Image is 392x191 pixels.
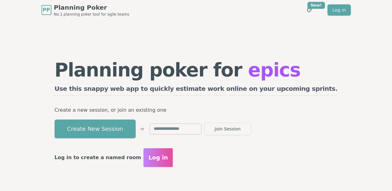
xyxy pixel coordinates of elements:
[43,6,50,14] span: PP
[248,59,300,81] span: epics
[141,126,144,131] span: or
[307,2,325,9] div: New!
[54,12,129,17] span: No.1 planning poker tool for agile teams
[54,3,129,12] span: Planning Poker
[41,3,129,17] a: PPPlanning PokerNo.1 planning poker tool for agile teams
[55,61,338,79] h1: Planning poker for
[327,4,351,16] a: Log in
[204,123,251,135] button: Join Session
[143,148,173,167] button: Log in
[55,153,141,162] p: Log in to create a named room
[55,120,136,138] button: Create New Session
[55,106,338,115] p: Create a new session, or join an existing one
[55,84,338,96] h2: Use this snappy web app to quickly estimate work online on your upcoming sprints.
[304,4,315,16] button: New!
[148,153,168,162] span: Log in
